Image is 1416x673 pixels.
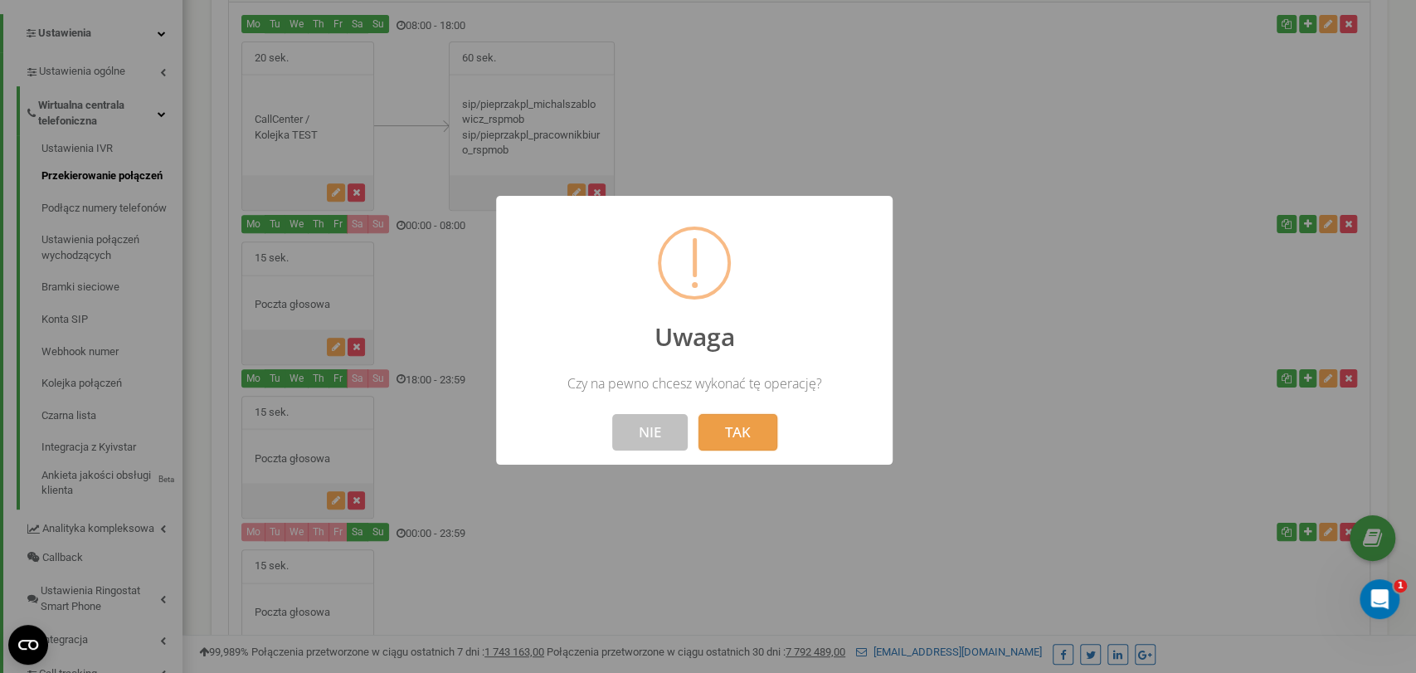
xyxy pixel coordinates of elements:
button: NIE [611,414,687,451]
iframe: Intercom live chat [1360,579,1399,619]
button: Open CMP widget [8,625,48,665]
h2: Uwaga [510,320,878,354]
p: Czy na pewno chcesz wykonać tę operację? [510,374,878,393]
span: 1 [1394,579,1407,593]
button: TAK [698,414,776,451]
